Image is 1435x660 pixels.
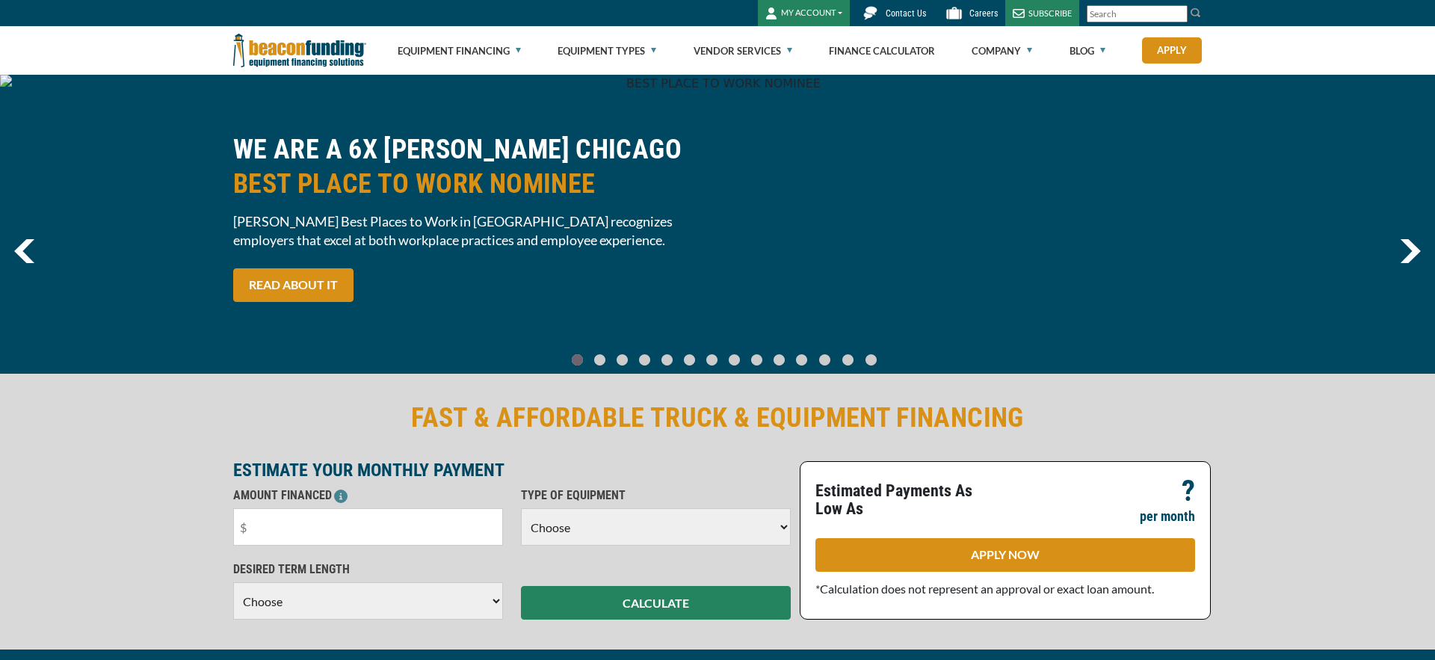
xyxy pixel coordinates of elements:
h2: FAST & AFFORDABLE TRUCK & EQUIPMENT FINANCING [233,401,1202,435]
a: Go To Slide 2 [613,354,631,366]
a: Equipment Types [558,27,656,75]
p: DESIRED TERM LENGTH [233,561,503,579]
a: Equipment Financing [398,27,521,75]
a: Go To Slide 10 [792,354,811,366]
p: AMOUNT FINANCED [233,487,503,505]
a: previous [14,239,34,263]
img: Left Navigator [14,239,34,263]
a: Go To Slide 8 [747,354,765,366]
p: ? [1182,482,1195,500]
input: Search [1087,5,1188,22]
img: Right Navigator [1400,239,1421,263]
a: Finance Calculator [829,27,935,75]
a: Go To Slide 12 [839,354,857,366]
a: Go To Slide 13 [862,354,880,366]
a: Go To Slide 11 [815,354,834,366]
input: $ [233,508,503,546]
a: Go To Slide 3 [635,354,653,366]
a: Company [972,27,1032,75]
span: BEST PLACE TO WORK NOMINEE [233,167,709,201]
span: Contact Us [886,8,926,19]
a: Blog [1070,27,1105,75]
a: Go To Slide 6 [703,354,720,366]
h2: WE ARE A 6X [PERSON_NAME] CHICAGO [233,132,709,201]
p: TYPE OF EQUIPMENT [521,487,791,505]
a: APPLY NOW [815,538,1195,572]
p: ESTIMATE YOUR MONTHLY PAYMENT [233,461,791,479]
a: Go To Slide 0 [568,354,586,366]
p: Estimated Payments As Low As [815,482,996,518]
span: [PERSON_NAME] Best Places to Work in [GEOGRAPHIC_DATA] recognizes employers that excel at both wo... [233,212,709,250]
a: next [1400,239,1421,263]
a: Go To Slide 1 [590,354,608,366]
img: Search [1190,7,1202,19]
a: Clear search text [1172,8,1184,20]
a: READ ABOUT IT [233,268,354,302]
a: Go To Slide 4 [658,354,676,366]
a: Go To Slide 5 [680,354,698,366]
p: per month [1140,508,1195,525]
button: CALCULATE [521,586,791,620]
span: Careers [969,8,998,19]
a: Go To Slide 7 [725,354,743,366]
a: Vendor Services [694,27,792,75]
a: Apply [1142,37,1202,64]
a: Go To Slide 9 [770,354,788,366]
span: *Calculation does not represent an approval or exact loan amount. [815,582,1154,596]
img: Beacon Funding Corporation logo [233,26,366,75]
